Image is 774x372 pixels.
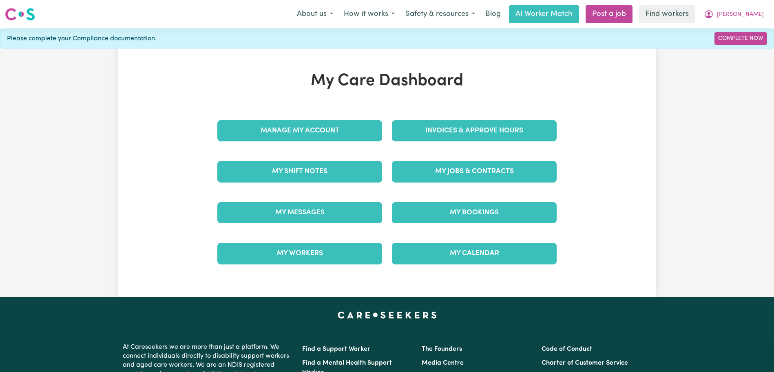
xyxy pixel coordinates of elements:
[509,5,579,23] a: AI Worker Match
[7,34,157,44] span: Please complete your Compliance documentation.
[422,360,464,366] a: Media Centre
[5,5,35,24] a: Careseekers logo
[717,10,764,19] span: [PERSON_NAME]
[714,32,767,45] a: Complete Now
[542,346,592,352] a: Code of Conduct
[338,6,400,23] button: How it works
[542,360,628,366] a: Charter of Customer Service
[392,161,557,182] a: My Jobs & Contracts
[292,6,338,23] button: About us
[217,120,382,141] a: Manage My Account
[480,5,506,23] a: Blog
[741,339,767,365] iframe: Button to launch messaging window
[302,346,370,352] a: Find a Support Worker
[422,346,462,352] a: The Founders
[217,202,382,223] a: My Messages
[400,6,480,23] button: Safety & resources
[392,243,557,264] a: My Calendar
[212,71,562,91] h1: My Care Dashboard
[338,312,437,318] a: Careseekers home page
[699,6,769,23] button: My Account
[217,243,382,264] a: My Workers
[392,120,557,141] a: Invoices & Approve Hours
[392,202,557,223] a: My Bookings
[639,5,695,23] a: Find workers
[586,5,632,23] a: Post a job
[217,161,382,182] a: My Shift Notes
[5,7,35,22] img: Careseekers logo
